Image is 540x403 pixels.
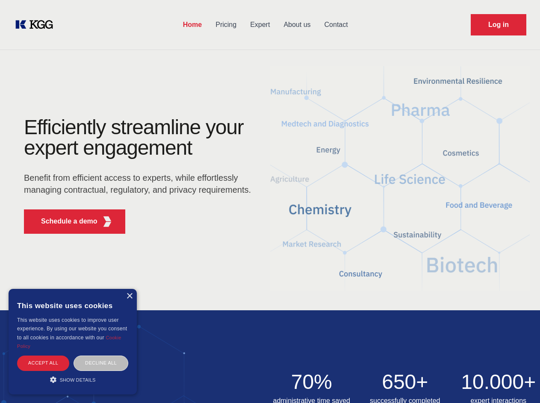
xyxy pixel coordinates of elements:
div: Close [126,293,133,300]
h2: 70% [270,372,354,392]
h1: Efficiently streamline your expert engagement [24,117,257,158]
p: Schedule a demo [41,216,97,227]
button: Schedule a demoKGG Fifth Element RED [24,209,125,234]
span: Show details [60,377,96,382]
div: This website uses cookies [17,295,128,316]
a: Home [176,14,209,36]
a: Request Demo [471,14,526,35]
img: KGG Fifth Element RED [270,56,530,302]
div: Show details [17,375,128,384]
a: Contact [318,14,355,36]
a: KOL Knowledge Platform: Talk to Key External Experts (KEE) [14,18,60,32]
a: Cookie Policy [17,335,121,349]
a: Pricing [209,14,243,36]
p: Benefit from efficient access to experts, while effortlessly managing contractual, regulatory, an... [24,172,257,196]
img: KGG Fifth Element RED [102,216,113,227]
div: Decline all [74,356,128,371]
span: This website uses cookies to improve user experience. By using our website you consent to all coo... [17,317,127,341]
div: Accept all [17,356,69,371]
h2: 650+ [363,372,447,392]
a: Expert [243,14,277,36]
a: About us [277,14,317,36]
